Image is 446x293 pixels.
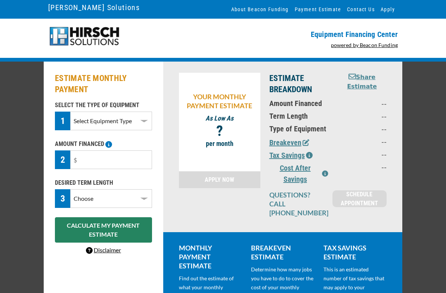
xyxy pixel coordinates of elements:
p: -- [343,99,387,108]
p: -- [343,137,387,146]
button: Share Estimate [343,73,381,91]
img: Hirsch-logo-55px.png [48,26,120,47]
p: Amount Financed [269,99,334,108]
p: Equipment Financing Center [227,30,398,39]
p: -- [343,162,387,171]
div: 3 [55,189,70,208]
a: Disclaimer [86,246,121,253]
a: APPLY NOW [179,171,260,188]
p: ? [183,127,257,135]
input: $ [70,150,152,169]
p: As Low As [183,114,257,123]
a: SCHEDULE APPOINTMENT [332,190,387,207]
a: [PERSON_NAME] Solutions [48,1,140,14]
button: Tax Savings [269,150,313,161]
p: SELECT THE TYPE OF EQUIPMENT [55,101,152,110]
button: CALCULATE MY PAYMENT ESTIMATE [55,217,152,243]
p: BREAKEVEN ESTIMATE [251,243,314,261]
p: AMOUNT FINANCED [55,140,152,149]
p: ESTIMATE BREAKDOWN [269,73,334,95]
p: QUESTIONS? CALL [PHONE_NUMBER] [269,190,323,217]
a: powered by Beacon Funding [331,42,398,48]
p: per month [183,139,257,148]
p: TAX SAVINGS ESTIMATE [323,243,387,261]
p: -- [343,150,387,159]
button: Breakeven [269,137,309,148]
button: Cost After Savings [269,162,328,185]
p: DESIRED TERM LENGTH [55,178,152,187]
div: 2 [55,150,70,169]
p: Type of Equipment [269,124,334,133]
p: -- [343,112,387,121]
p: -- [343,124,387,133]
p: MONTHLY PAYMENT ESTIMATE [179,243,242,270]
h2: ESTIMATE MONTHLY PAYMENT [55,73,152,95]
p: YOUR MONTHLY PAYMENT ESTIMATE [183,92,257,110]
p: Term Length [269,112,334,121]
div: 1 [55,112,70,130]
